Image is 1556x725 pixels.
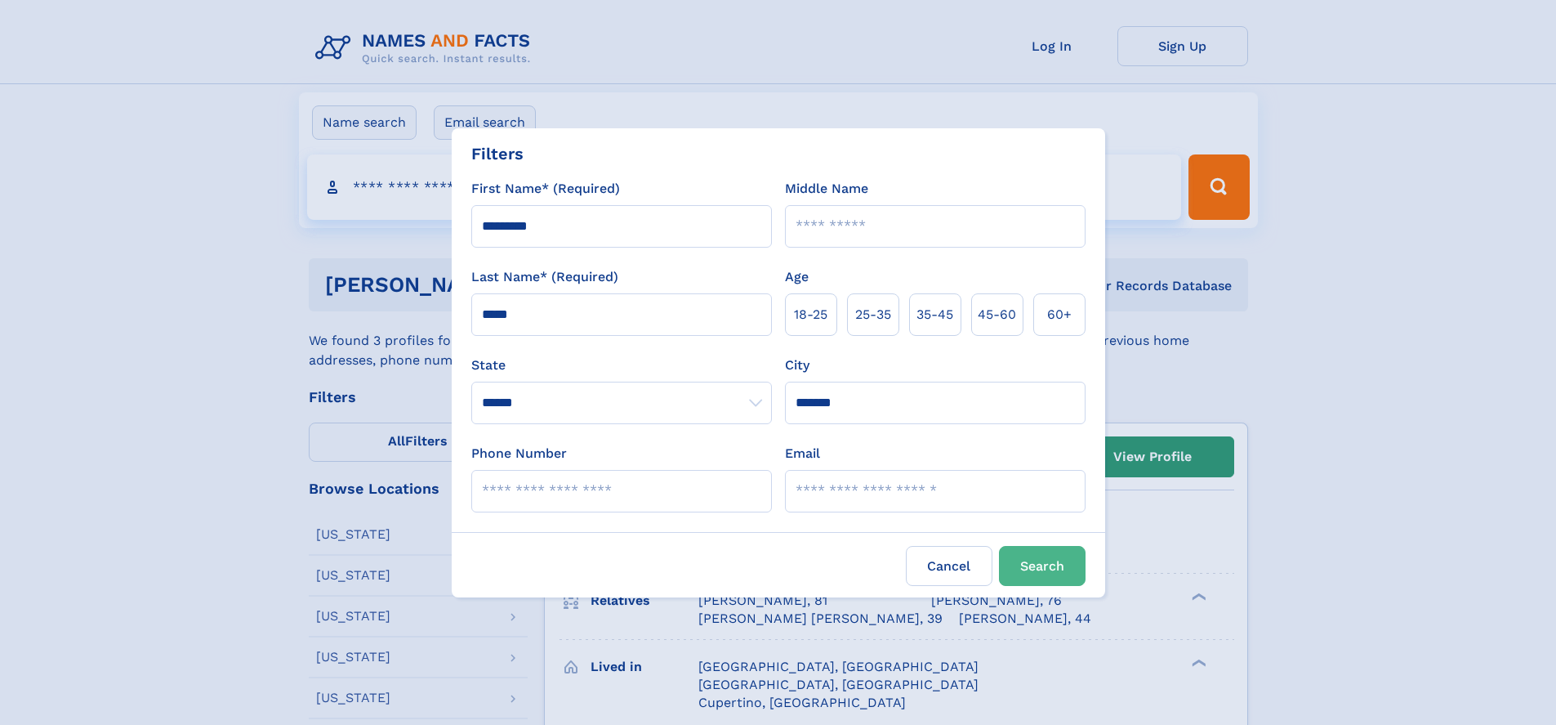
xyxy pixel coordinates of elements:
span: 60+ [1047,305,1072,324]
span: 45‑60 [978,305,1016,324]
label: Last Name* (Required) [471,267,618,287]
label: Middle Name [785,179,868,199]
div: Filters [471,141,524,166]
label: Email [785,444,820,463]
span: 35‑45 [916,305,953,324]
span: 18‑25 [794,305,827,324]
span: 25‑35 [855,305,891,324]
label: State [471,356,772,375]
button: Search [999,546,1086,586]
label: First Name* (Required) [471,179,620,199]
label: Age [785,267,809,287]
label: Cancel [906,546,992,586]
label: City [785,356,809,375]
label: Phone Number [471,444,567,463]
